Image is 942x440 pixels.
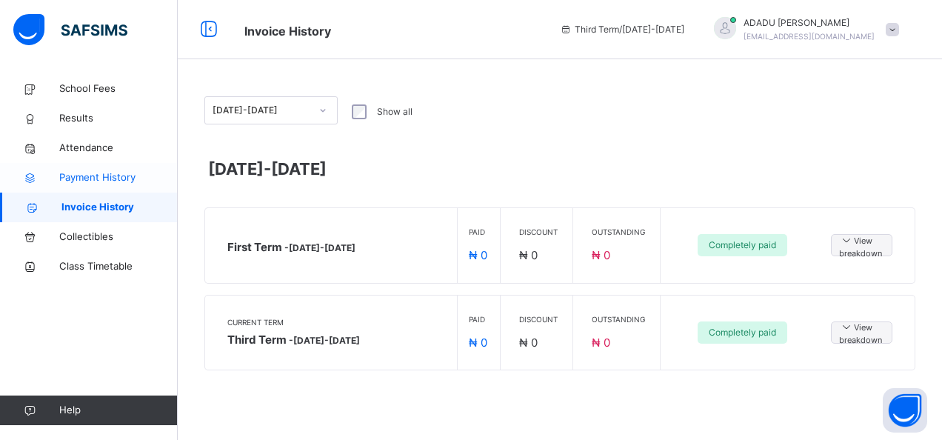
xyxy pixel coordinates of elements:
span: Outstanding [592,227,645,238]
span: [DATE]-[DATE] [208,157,327,181]
span: Paid [469,227,487,238]
i: arrow [839,320,854,333]
span: School Fees [59,81,178,96]
span: Current Term [227,317,450,328]
span: Outstanding [592,314,645,325]
span: session/term information [560,23,684,36]
span: [EMAIL_ADDRESS][DOMAIN_NAME] [744,32,875,41]
span: View breakdown [839,319,884,347]
span: ₦ 0 [592,248,610,262]
span: Attendance [59,141,178,156]
i: arrow [839,233,854,246]
span: Third Term [227,333,360,347]
span: ADADU [PERSON_NAME] [744,16,875,30]
button: Open asap [883,388,927,433]
div: ADADUMICHEAL [699,16,906,43]
span: School Fees [244,24,331,39]
span: Class Timetable [59,259,178,274]
span: Invoice History [61,200,178,215]
span: - [DATE]-[DATE] [289,335,360,346]
label: Show all [377,105,412,119]
span: Collectibles [59,230,178,244]
span: ₦ 0 [469,248,487,262]
img: safsims [13,14,127,45]
span: Discount [519,314,558,325]
span: First Term [227,240,355,254]
div: [DATE]-[DATE] [213,104,310,117]
span: ₦ 0 [592,336,610,350]
span: Completely paid [709,326,776,339]
span: ₦ 0 [519,336,538,350]
span: View breakdown [839,232,884,260]
span: Paid [469,314,487,325]
span: ₦ 0 [519,248,538,262]
span: Completely paid [709,239,776,252]
span: - [DATE]-[DATE] [284,242,355,253]
span: Help [59,403,177,418]
span: ₦ 0 [469,336,487,350]
span: Results [59,111,178,126]
span: Discount [519,227,558,238]
span: Payment History [59,170,178,185]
